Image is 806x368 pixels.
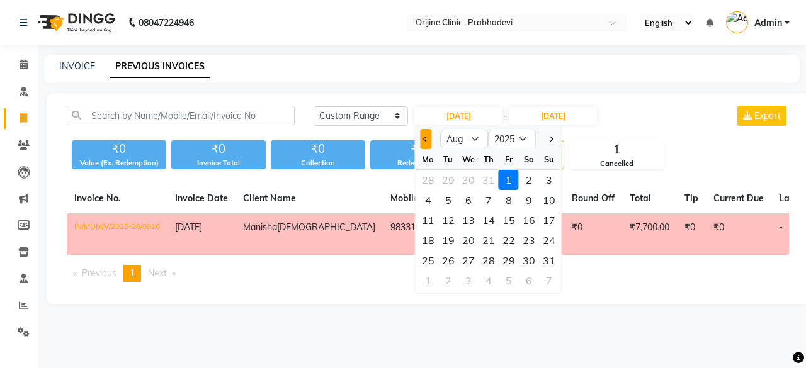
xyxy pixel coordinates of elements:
[499,250,519,270] div: 29
[479,230,499,250] div: Thursday, August 21, 2025
[72,140,166,158] div: ₹0
[370,158,465,169] div: Redemption
[438,230,458,250] div: 19
[479,210,499,230] div: Thursday, August 14, 2025
[438,250,458,270] div: 26
[519,210,539,230] div: 16
[504,109,508,123] span: -
[539,210,559,230] div: Sunday, August 17, 2025
[438,230,458,250] div: Tuesday, August 19, 2025
[458,270,479,291] div: Wednesday, September 3, 2025
[479,270,499,291] div: 4
[243,221,277,233] span: Manisha
[499,230,519,250] div: 22
[479,190,499,210] div: 7
[418,250,438,270] div: 25
[499,270,519,291] div: Friday, September 5, 2025
[418,170,438,190] div: 28
[499,230,519,250] div: Friday, August 22, 2025
[418,190,438,210] div: Monday, August 4, 2025
[418,190,438,210] div: 4
[479,190,499,210] div: Thursday, August 7, 2025
[479,230,499,250] div: 21
[383,213,448,255] td: 9833173764
[72,158,166,169] div: Value (Ex. Redemption)
[458,250,479,270] div: Wednesday, August 27, 2025
[519,270,539,291] div: 6
[271,140,365,158] div: ₹0
[458,210,479,230] div: 13
[421,129,431,149] button: Previous month
[438,170,458,190] div: 29
[479,149,499,169] div: Th
[539,170,559,190] div: Sunday, August 3, 2025
[67,213,167,255] td: IN/MUM/V/2025-26/0016
[519,230,539,250] div: 23
[499,190,519,210] div: Friday, August 8, 2025
[418,230,438,250] div: 18
[519,149,539,169] div: Sa
[390,192,436,204] span: Mobile No.
[458,230,479,250] div: 20
[519,210,539,230] div: Saturday, August 16, 2025
[418,270,438,291] div: Monday, September 1, 2025
[479,210,499,230] div: 14
[458,170,479,190] div: Wednesday, July 30, 2025
[479,170,499,190] div: Thursday, July 31, 2025
[499,270,519,291] div: 5
[438,170,458,190] div: Tuesday, July 29, 2025
[441,130,489,148] select: Select month
[677,213,706,255] td: ₹0
[684,192,698,204] span: Tip
[458,270,479,291] div: 3
[171,140,266,158] div: ₹0
[74,192,121,204] span: Invoice No.
[370,140,465,158] div: ₹0
[539,250,559,270] div: 31
[414,107,502,125] input: Start Date
[175,192,228,204] span: Invoice Date
[171,158,266,169] div: Invoice Total
[438,250,458,270] div: Tuesday, August 26, 2025
[458,190,479,210] div: Wednesday, August 6, 2025
[519,190,539,210] div: 9
[458,250,479,270] div: 27
[82,267,116,279] span: Previous
[754,16,782,30] span: Admin
[110,55,210,78] a: PREVIOUS INVOICES
[754,110,781,121] span: Export
[438,149,458,169] div: Tu
[418,270,438,291] div: 1
[499,170,519,190] div: Friday, August 1, 2025
[438,210,458,230] div: Tuesday, August 12, 2025
[499,149,519,169] div: Fr
[545,129,556,149] button: Next month
[539,250,559,270] div: Sunday, August 31, 2025
[418,250,438,270] div: Monday, August 25, 2025
[539,210,559,230] div: 17
[479,170,499,190] div: 31
[564,213,622,255] td: ₹0
[737,106,786,126] button: Export
[130,267,135,279] span: 1
[539,190,559,210] div: Sunday, August 10, 2025
[499,210,519,230] div: Friday, August 15, 2025
[458,170,479,190] div: 30
[479,250,499,270] div: 28
[67,265,789,282] nav: Pagination
[499,250,519,270] div: Friday, August 29, 2025
[418,170,438,190] div: Monday, July 28, 2025
[418,210,438,230] div: Monday, August 11, 2025
[519,250,539,270] div: Saturday, August 30, 2025
[509,107,597,125] input: End Date
[519,170,539,190] div: 2
[519,270,539,291] div: Saturday, September 6, 2025
[539,190,559,210] div: 10
[139,5,194,40] b: 08047224946
[418,230,438,250] div: Monday, August 18, 2025
[438,190,458,210] div: Tuesday, August 5, 2025
[539,270,559,291] div: 7
[706,213,771,255] td: ₹0
[438,270,458,291] div: 2
[519,250,539,270] div: 30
